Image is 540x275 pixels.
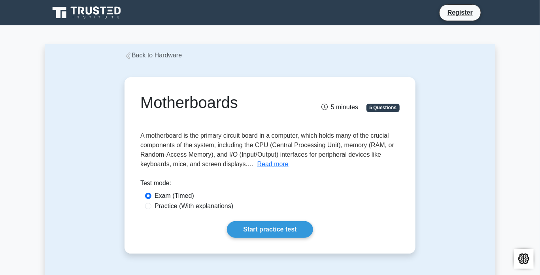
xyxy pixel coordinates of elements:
a: Back to Hardware [125,52,182,59]
span: 5 minutes [321,104,358,110]
a: Register [443,8,478,17]
label: Exam (Timed) [155,191,194,201]
h1: Motherboards [140,93,310,112]
button: Read more [257,159,289,169]
span: A motherboard is the primary circuit board in a computer, which holds many of the crucial compone... [140,132,394,167]
a: Start practice test [227,221,313,238]
div: Test mode: [140,178,400,191]
label: Practice (With explanations) [155,201,233,211]
span: 5 Questions [366,104,400,112]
